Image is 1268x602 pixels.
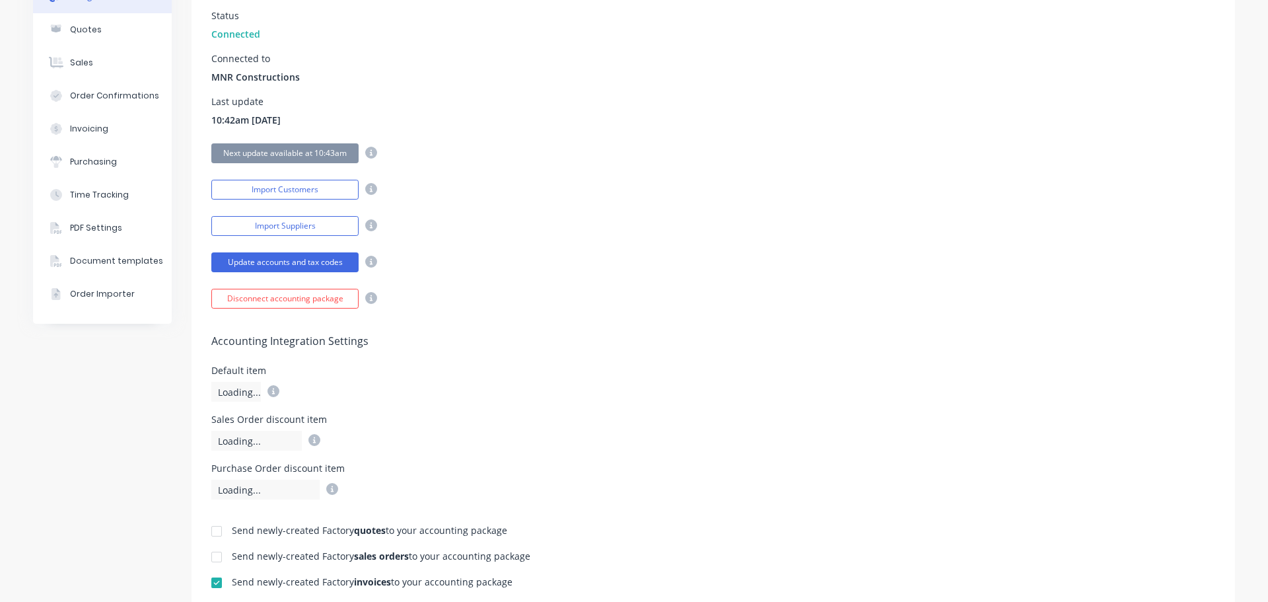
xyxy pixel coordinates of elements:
[211,113,281,127] span: 10:42am [DATE]
[33,245,172,278] button: Document templates
[211,252,359,272] button: Update accounts and tax codes
[70,24,102,36] div: Quotes
[211,289,359,309] button: Disconnect accounting package
[211,97,281,106] div: Last update
[211,70,300,84] span: MNR Constructions
[70,255,163,267] div: Document templates
[70,156,117,168] div: Purchasing
[33,13,172,46] button: Quotes
[211,54,300,63] div: Connected to
[211,216,359,236] button: Import Suppliers
[232,526,507,535] div: Send newly-created Factory to your accounting package
[211,415,327,424] div: Sales Order discount item
[33,112,172,145] button: Invoicing
[33,145,172,178] button: Purchasing
[33,278,172,311] button: Order Importer
[33,178,172,211] button: Time Tracking
[211,180,359,200] button: Import Customers
[33,211,172,245] button: PDF Settings
[211,480,320,500] div: Loading...
[211,27,260,41] span: Connected
[211,366,286,375] div: Default item
[354,524,386,537] b: quotes
[70,123,108,135] div: Invoicing
[33,79,172,112] button: Order Confirmations
[70,288,135,300] div: Order Importer
[232,578,512,587] div: Send newly-created Factory to your accounting package
[211,11,260,20] div: Status
[70,57,93,69] div: Sales
[354,576,391,588] b: invoices
[33,46,172,79] button: Sales
[70,222,122,234] div: PDF Settings
[211,431,302,451] div: Loading...
[211,382,261,402] div: Loading...
[354,550,409,562] b: sales orders
[70,189,129,201] div: Time Tracking
[211,464,345,473] div: Purchase Order discount item
[232,552,530,561] div: Send newly-created Factory to your accounting package
[211,335,1215,348] h5: Accounting Integration Settings
[70,90,159,102] div: Order Confirmations
[211,143,359,163] button: Next update available at 10:43am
